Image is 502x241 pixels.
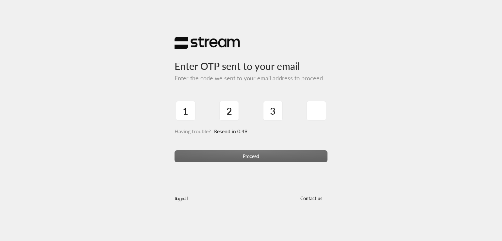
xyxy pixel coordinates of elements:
[175,128,211,134] span: Having trouble?
[175,37,240,49] img: Stream Logo
[175,192,188,204] a: العربية
[295,192,327,204] button: Contact us
[175,75,327,82] h5: Enter the code we sent to your email address to proceed
[175,49,327,72] h3: Enter OTP sent to your email
[214,128,247,134] span: Resend in 0:49
[295,196,327,201] a: Contact us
